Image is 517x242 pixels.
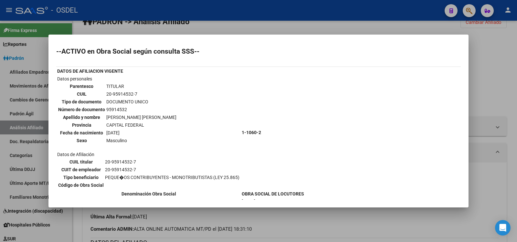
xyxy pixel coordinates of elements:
td: Datos personales Datos de Afiliación [57,75,241,190]
th: CUIT de empleador [58,166,104,173]
div: Open Intercom Messenger [495,220,511,236]
th: Fecha de nacimiento [58,129,105,136]
th: Provincia [58,121,105,129]
td: 20-95914532-7 [106,90,177,98]
td: 95914532 [106,106,177,113]
b: 1-1060-2 [242,130,261,135]
th: CUIL [58,90,105,98]
th: Denominación Obra Social [57,190,241,197]
td: 20-95914532-7 [105,158,240,165]
td: [DATE] [106,129,177,136]
th: Código de Obra Social [58,182,104,189]
th: Tipo beneficiario [58,174,104,181]
th: Número de documento [58,106,105,113]
th: CUIL titular [58,158,104,165]
th: Tipo de documento [58,98,105,105]
b: OBRA SOCIAL DE LOCUTORES [242,191,304,196]
th: Apellido y nombre [58,114,105,121]
b: [DATE] [242,199,255,204]
th: Sexo [58,137,105,144]
td: TITULAR [106,83,177,90]
td: PEQUE�OS CONTRIBUYENTES - MONOTRIBUTISTAS (LEY 25.865) [105,174,240,181]
td: 20-95914532-7 [105,166,240,173]
b: DATOS DE AFILIACION VIGENTE [57,68,123,74]
h2: --ACTIVO en Obra Social según consulta SSS-- [56,48,461,55]
th: Parentesco [58,83,105,90]
td: DOCUMENTO UNICO [106,98,177,105]
td: [PERSON_NAME] [PERSON_NAME] [106,114,177,121]
td: Masculino [106,137,177,144]
td: CAPITAL FEDERAL [106,121,177,129]
th: Fecha Alta Obra Social [57,198,241,205]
